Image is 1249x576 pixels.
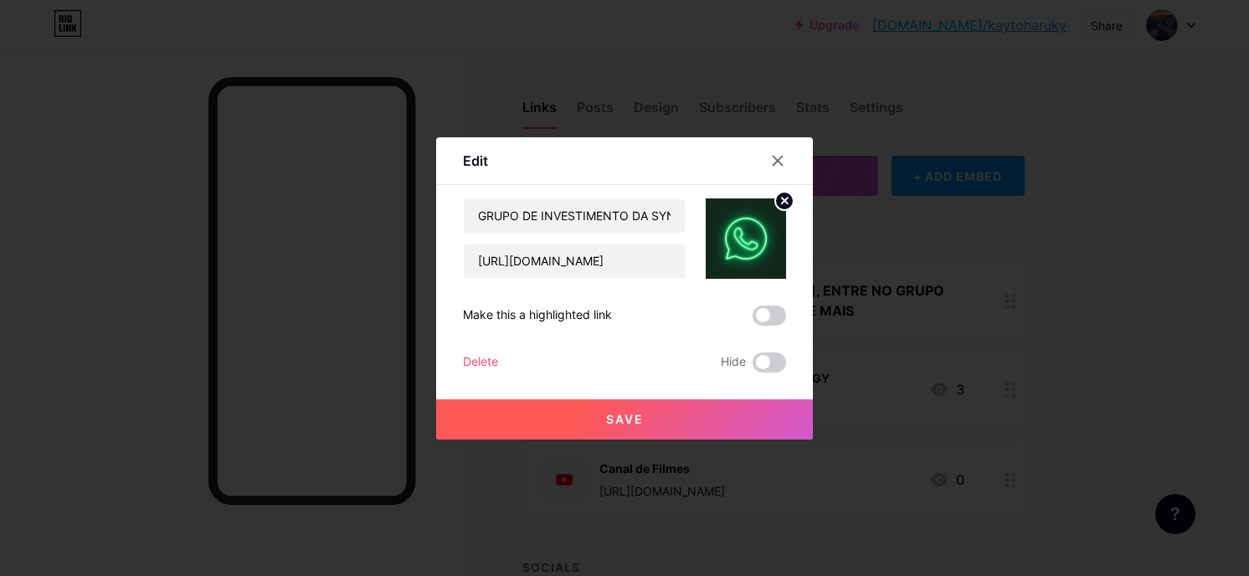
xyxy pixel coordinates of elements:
[606,412,644,426] span: Save
[721,352,746,373] span: Hide
[463,151,488,171] div: Edit
[463,352,498,373] div: Delete
[436,399,813,440] button: Save
[464,199,685,233] input: Title
[464,244,685,278] input: URL
[706,198,786,279] img: link_thumbnail
[463,306,612,326] div: Make this a highlighted link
